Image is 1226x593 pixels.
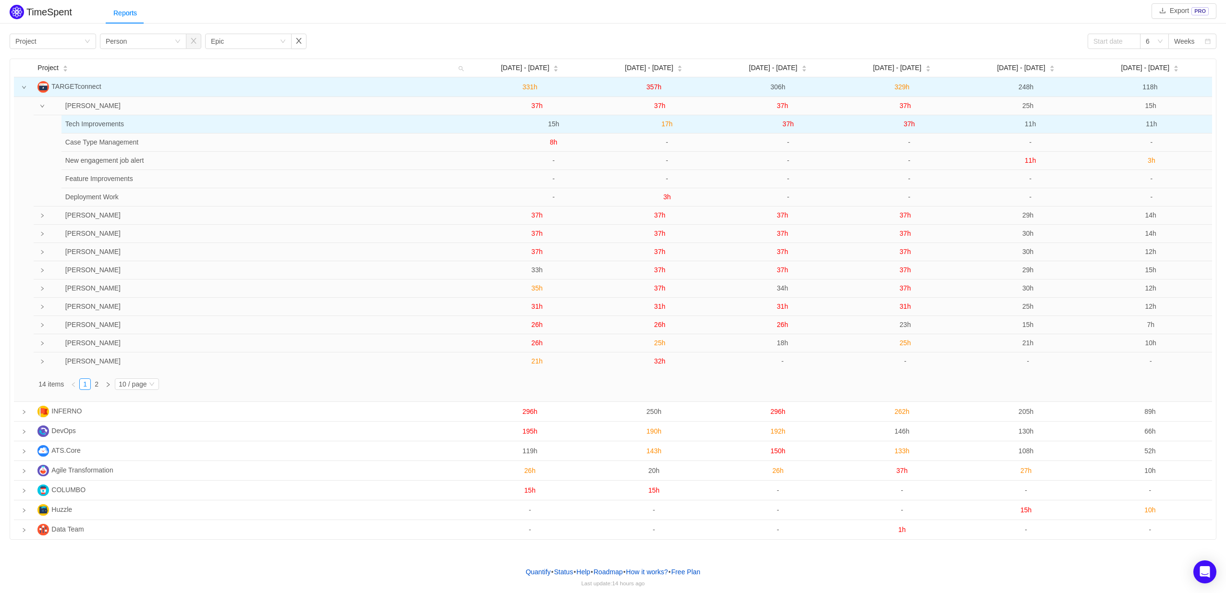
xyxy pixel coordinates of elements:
i: icon: right [22,429,26,434]
span: 25h [654,339,665,347]
span: 192h [771,427,785,435]
span: - [901,486,903,494]
span: 26h [772,467,784,474]
img: I [37,406,49,417]
span: 21h [1022,339,1033,347]
img: A [37,445,49,457]
i: icon: right [40,304,45,309]
i: icon: down [149,381,155,388]
span: ATS.Core [51,447,80,454]
span: - [1025,486,1027,494]
span: 26h [777,321,788,328]
span: 34h [777,284,788,292]
span: 25h [1022,303,1033,310]
span: 29h [1022,266,1033,274]
span: Data Team [51,525,84,533]
span: 119h [522,447,537,455]
i: icon: right [40,231,45,236]
span: - [1151,175,1153,182]
span: 130h [1018,427,1033,435]
i: icon: down [1157,38,1163,45]
i: icon: right [22,528,26,532]
span: 26h [531,339,542,347]
span: - [1151,193,1153,201]
span: 296h [522,408,537,415]
span: 37h [900,102,911,109]
li: 1 [79,378,91,390]
span: 15h [648,486,659,494]
span: 37h [777,248,788,255]
td: Paulius Matulionis [46,261,476,279]
span: 15h [1020,506,1031,514]
span: 14h [1145,211,1156,219]
span: - [1029,193,1031,201]
span: 11h [1025,120,1036,128]
i: icon: caret-down [925,68,931,71]
span: INFERNO [51,407,82,415]
span: 357h [647,83,662,91]
span: - [552,175,555,182]
div: Weeks [1174,34,1195,48]
i: icon: down [22,85,26,90]
span: 26h [524,467,535,474]
td: New engagement job alert [61,152,485,170]
span: 150h [771,447,785,455]
i: icon: caret-up [1049,64,1054,67]
span: 3h [663,193,671,201]
span: 10h [1145,339,1156,347]
i: icon: down [40,104,45,109]
span: - [552,157,555,164]
span: 331h [522,83,537,91]
span: 31h [531,303,542,310]
span: 30h [1022,230,1033,237]
span: - [666,157,668,164]
span: 37h [654,102,665,109]
img: AT [37,465,49,476]
span: 89h [1144,408,1155,415]
span: - [1029,175,1031,182]
span: 37h [900,230,911,237]
td: Marco De Francesco [46,206,476,225]
span: 25h [1022,102,1033,109]
div: Sort [553,64,559,71]
span: 205h [1018,408,1033,415]
img: T [37,81,49,93]
div: Epic [211,34,224,48]
span: TARGETconnect [51,83,101,90]
span: 15h [1022,321,1033,328]
div: Sort [677,64,683,71]
div: Sort [801,64,807,71]
span: - [1151,138,1153,146]
i: icon: down [85,38,90,45]
td: Angela West [46,334,476,352]
i: icon: caret-down [677,68,683,71]
span: - [901,506,903,514]
span: [DATE] - [DATE] [873,63,921,73]
span: 30h [1022,248,1033,255]
div: Sort [925,64,931,71]
h2: TimeSpent [26,7,72,17]
span: - [1149,526,1152,533]
span: - [777,486,779,494]
i: icon: caret-down [62,68,68,71]
span: 37h [777,102,788,109]
span: 10h [1144,506,1155,514]
span: 37h [777,266,788,274]
span: 7h [1147,321,1154,328]
span: - [787,138,789,146]
span: 18h [777,339,788,347]
span: • [574,568,576,576]
span: 66h [1144,427,1155,435]
i: icon: right [105,382,111,387]
span: 33h [531,266,542,274]
span: - [908,157,910,164]
span: 37h [904,120,915,128]
span: 15h [548,120,559,128]
span: 37h [896,467,907,474]
a: Help [576,565,591,579]
i: icon: right [40,341,45,346]
span: - [1029,138,1031,146]
span: 248h [1018,83,1033,91]
span: 37h [654,211,665,219]
span: 108h [1018,447,1033,455]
